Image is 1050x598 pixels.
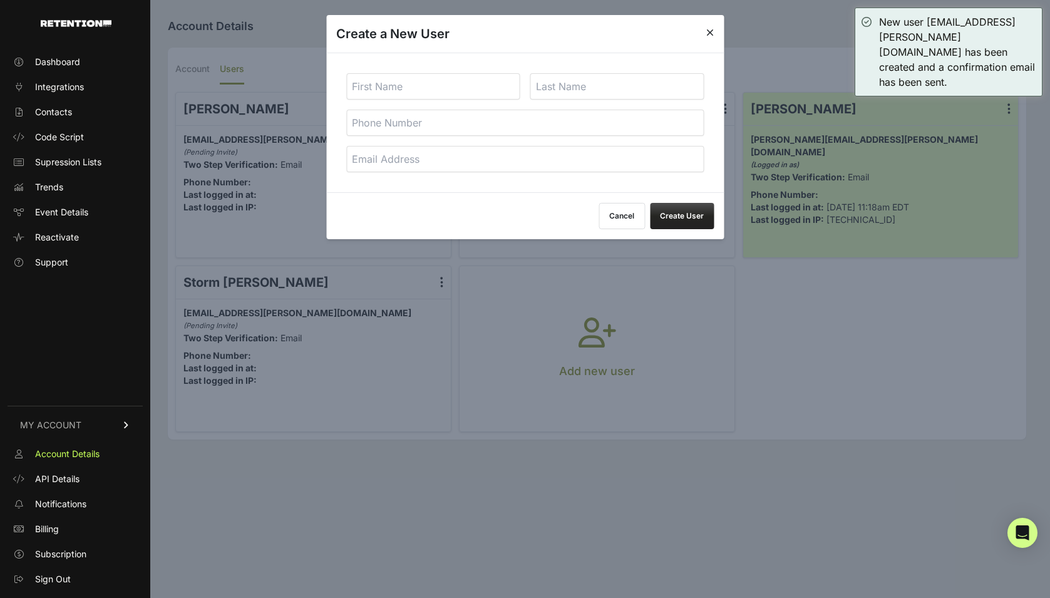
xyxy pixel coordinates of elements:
span: Dashboard [35,56,80,68]
a: Notifications [8,494,143,514]
span: Subscription [35,548,86,560]
span: Billing [35,523,59,535]
span: Notifications [35,498,86,510]
a: Dashboard [8,52,143,72]
a: Reactivate [8,227,143,247]
a: Billing [8,519,143,539]
a: API Details [8,469,143,489]
span: Account Details [35,448,100,460]
div: Open Intercom Messenger [1007,518,1037,548]
span: Integrations [35,81,84,93]
input: First Name [346,73,520,100]
span: MY ACCOUNT [20,419,81,431]
button: Cancel [599,203,645,229]
span: Trends [35,181,63,193]
a: Event Details [8,202,143,222]
button: Create User [650,203,714,229]
span: Support [35,256,68,269]
span: Sign Out [35,573,71,585]
a: Subscription [8,544,143,564]
a: Supression Lists [8,152,143,172]
a: Trends [8,177,143,197]
a: Sign Out [8,569,143,589]
img: Retention.com [41,20,111,27]
span: Contacts [35,106,72,118]
a: MY ACCOUNT [8,406,143,444]
input: Phone Number [346,110,704,136]
span: Event Details [35,206,88,219]
a: Account Details [8,444,143,464]
div: New user [EMAIL_ADDRESS][PERSON_NAME][DOMAIN_NAME] has been created and a confirmation email has ... [879,14,1036,90]
span: Reactivate [35,231,79,244]
a: Contacts [8,102,143,122]
a: Code Script [8,127,143,147]
span: Supression Lists [35,156,101,168]
a: Support [8,252,143,272]
input: Last Name [530,73,704,100]
h3: Create a New User [336,25,450,43]
span: Code Script [35,131,84,143]
span: API Details [35,473,80,485]
a: Integrations [8,77,143,97]
input: Email Address [346,146,704,172]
